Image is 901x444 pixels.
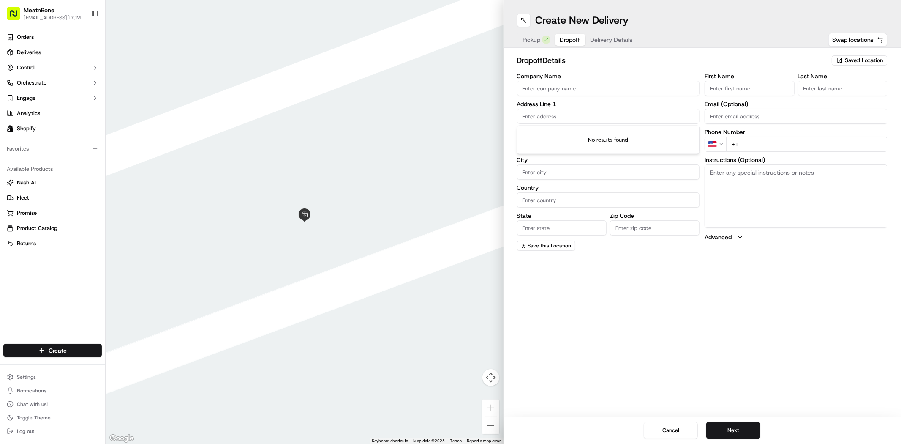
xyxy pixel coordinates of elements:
[24,6,54,14] button: MeatnBone
[450,439,462,443] a: Terms (opens in new tab)
[3,46,102,59] a: Deliveries
[798,73,887,79] label: Last Name
[467,439,501,443] a: Report a map error
[517,81,700,96] input: Enter company name
[482,400,499,417] button: Zoom in
[517,241,575,251] button: Save this Location
[108,433,136,444] img: Google
[517,185,700,191] label: Country
[798,81,887,96] input: Enter last name
[108,433,136,444] a: Open this area in Google Maps (opens a new window)
[3,91,102,105] button: Engage
[17,125,36,132] span: Shopify
[17,33,34,41] span: Orders
[7,225,98,232] a: Product Catalog
[3,3,87,24] button: MeatnBone[EMAIL_ADDRESS][DOMAIN_NAME]
[832,55,887,66] button: Saved Location
[828,33,887,47] button: Swap locations
[3,412,102,424] button: Toggle Theme
[3,191,102,205] button: Fleet
[610,213,700,219] label: Zip Code
[832,36,874,44] span: Swap locations
[7,240,98,247] a: Returns
[17,414,51,421] span: Toggle Theme
[3,425,102,437] button: Log out
[3,107,102,120] a: Analytics
[705,101,887,107] label: Email (Optional)
[706,422,760,439] button: Next
[517,101,700,107] label: Address Line 1
[17,374,36,381] span: Settings
[517,213,607,219] label: State
[591,36,633,44] span: Delivery Details
[644,422,698,439] button: Cancel
[372,438,408,444] button: Keyboard shortcuts
[3,142,102,156] div: Favorites
[705,81,794,96] input: Enter first name
[528,242,572,249] span: Save this Location
[414,439,445,443] span: Map data ©2025
[517,192,700,208] input: Enter country
[17,225,57,232] span: Product Catalog
[17,49,41,56] span: Deliveries
[7,194,98,202] a: Fleet
[3,61,102,74] button: Control
[17,110,40,117] span: Analytics
[3,385,102,397] button: Notifications
[705,157,887,163] label: Instructions (Optional)
[726,137,887,152] input: Enter phone number
[610,220,700,236] input: Enter zip code
[523,36,541,44] span: Pickup
[705,129,887,135] label: Phone Number
[517,220,607,236] input: Enter state
[17,209,37,217] span: Promise
[49,346,67,355] span: Create
[3,222,102,235] button: Product Catalog
[17,240,36,247] span: Returns
[517,126,699,154] div: No results found
[517,73,700,79] label: Company Name
[517,55,827,66] h2: dropoff Details
[17,194,29,202] span: Fleet
[3,237,102,250] button: Returns
[482,417,499,434] button: Zoom out
[17,179,36,186] span: Nash AI
[17,79,46,87] span: Orchestrate
[3,398,102,410] button: Chat with us!
[7,209,98,217] a: Promise
[3,371,102,383] button: Settings
[17,428,34,435] span: Log out
[517,126,700,154] div: Suggestions
[3,30,102,44] a: Orders
[517,157,700,163] label: City
[3,344,102,357] button: Create
[3,162,102,176] div: Available Products
[3,206,102,220] button: Promise
[705,233,732,241] label: Advanced
[517,109,700,124] input: Enter address
[17,64,35,71] span: Control
[17,401,48,408] span: Chat with us!
[705,233,887,241] button: Advanced
[7,179,98,186] a: Nash AI
[17,387,46,394] span: Notifications
[7,125,14,132] img: Shopify logo
[17,94,35,102] span: Engage
[536,14,629,27] h1: Create New Delivery
[560,36,580,44] span: Dropoff
[705,73,794,79] label: First Name
[3,76,102,90] button: Orchestrate
[705,109,887,124] input: Enter email address
[3,176,102,189] button: Nash AI
[517,164,700,180] input: Enter city
[845,57,883,64] span: Saved Location
[24,14,84,21] button: [EMAIL_ADDRESS][DOMAIN_NAME]
[3,122,102,135] a: Shopify
[482,369,499,386] button: Map camera controls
